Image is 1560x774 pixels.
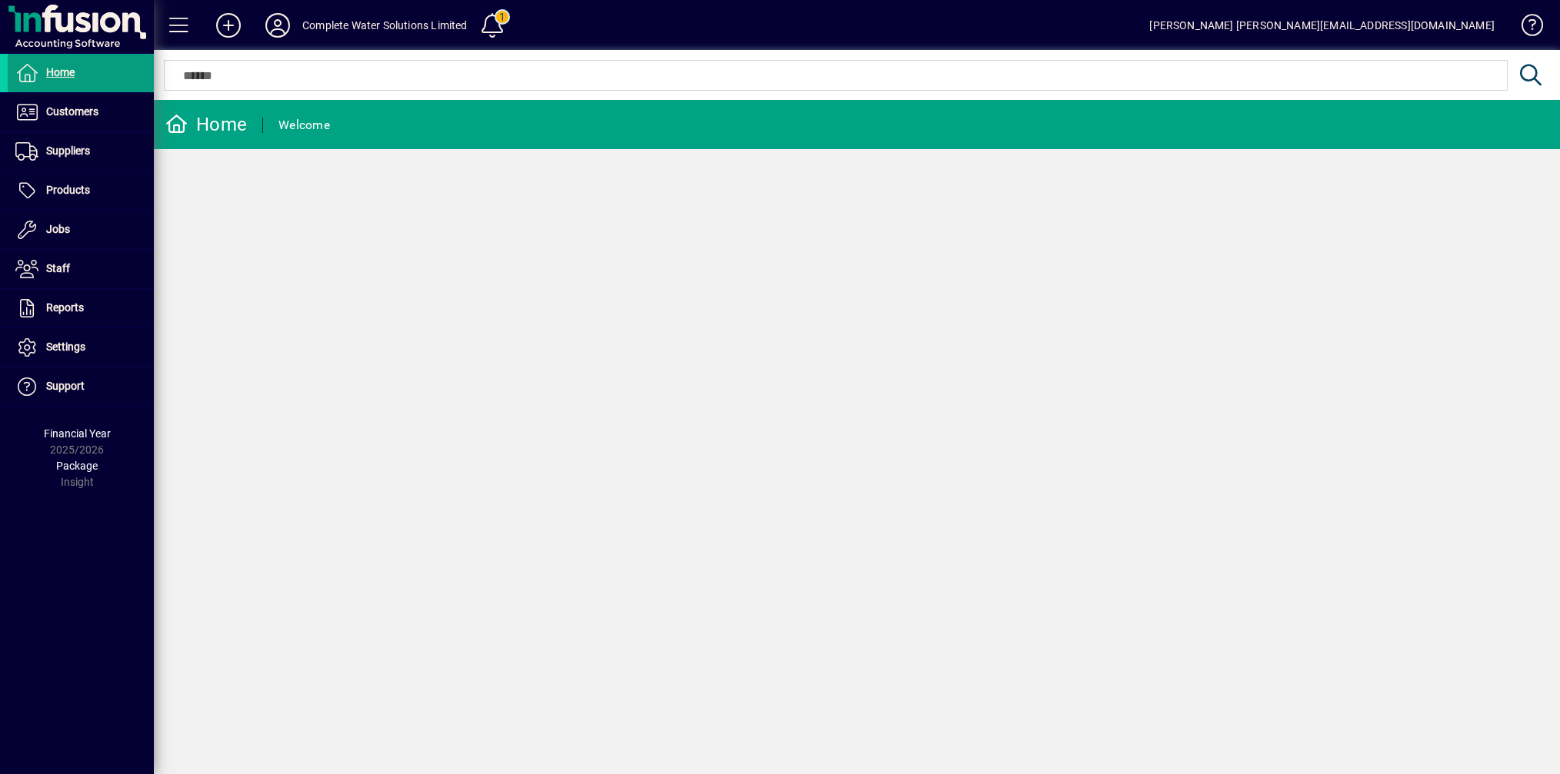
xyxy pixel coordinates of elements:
[46,223,70,235] span: Jobs
[1510,3,1541,53] a: Knowledge Base
[44,427,111,440] span: Financial Year
[46,340,85,353] span: Settings
[8,367,154,406] a: Support
[56,460,98,472] span: Package
[204,12,253,39] button: Add
[278,113,330,138] div: Welcome
[46,145,90,157] span: Suppliers
[8,289,154,327] a: Reports
[46,301,84,314] span: Reports
[302,13,468,38] div: Complete Water Solutions Limited
[8,132,154,171] a: Suppliers
[8,250,154,288] a: Staff
[8,93,154,131] a: Customers
[46,66,75,78] span: Home
[1149,13,1495,38] div: [PERSON_NAME] [PERSON_NAME][EMAIL_ADDRESS][DOMAIN_NAME]
[46,105,98,118] span: Customers
[8,211,154,249] a: Jobs
[46,262,70,274] span: Staff
[8,171,154,210] a: Products
[46,184,90,196] span: Products
[8,328,154,367] a: Settings
[46,380,85,392] span: Support
[253,12,302,39] button: Profile
[165,112,247,137] div: Home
